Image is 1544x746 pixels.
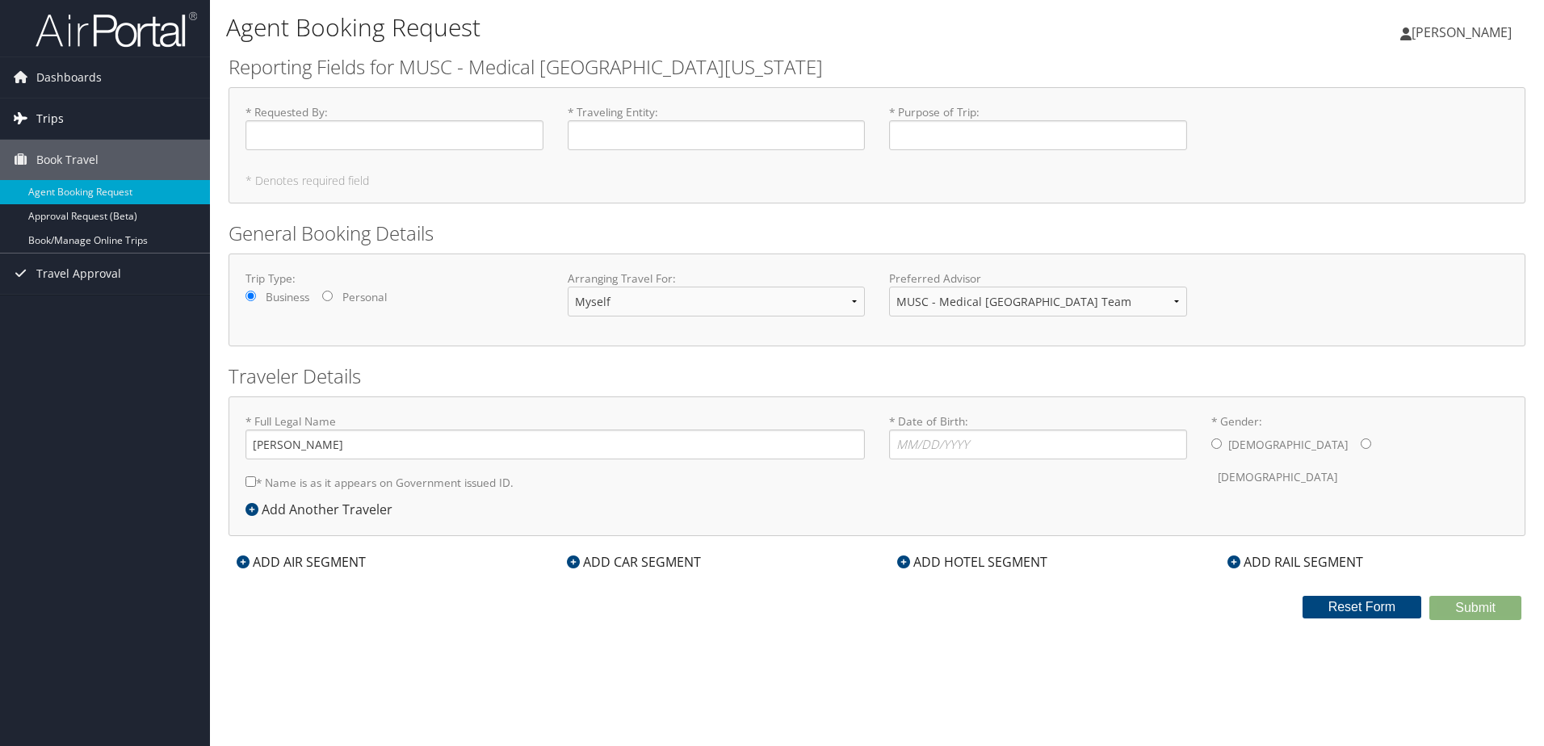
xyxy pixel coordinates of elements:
label: * Gender: [1211,413,1509,493]
span: Dashboards [36,57,102,98]
input: * Requested By: [245,120,543,150]
h2: General Booking Details [229,220,1525,247]
label: Business [266,289,309,305]
label: * Name is as it appears on Government issued ID. [245,467,514,497]
label: * Full Legal Name [245,413,865,459]
input: * Gender:[DEMOGRAPHIC_DATA][DEMOGRAPHIC_DATA] [1211,438,1222,449]
label: Trip Type: [245,270,543,287]
div: Add Another Traveler [245,500,401,519]
div: ADD AIR SEGMENT [229,552,374,572]
label: Personal [342,289,387,305]
h2: Reporting Fields for MUSC - Medical [GEOGRAPHIC_DATA][US_STATE] [229,53,1525,81]
label: Arranging Travel For: [568,270,866,287]
h5: * Denotes required field [245,175,1508,186]
span: Trips [36,98,64,139]
label: [DEMOGRAPHIC_DATA] [1228,430,1348,460]
h1: Agent Booking Request [226,10,1094,44]
input: * Traveling Entity: [568,120,866,150]
label: * Date of Birth: [889,413,1187,459]
span: [PERSON_NAME] [1412,23,1512,41]
span: Travel Approval [36,254,121,294]
input: * Purpose of Trip: [889,120,1187,150]
label: * Traveling Entity : [568,104,866,150]
div: ADD HOTEL SEGMENT [889,552,1055,572]
div: ADD RAIL SEGMENT [1219,552,1371,572]
span: Book Travel [36,140,99,180]
input: * Name is as it appears on Government issued ID. [245,476,256,487]
input: * Date of Birth: [889,430,1187,459]
a: [PERSON_NAME] [1400,8,1528,57]
label: Preferred Advisor [889,270,1187,287]
input: * Gender:[DEMOGRAPHIC_DATA][DEMOGRAPHIC_DATA] [1361,438,1371,449]
label: * Purpose of Trip : [889,104,1187,150]
h2: Traveler Details [229,363,1525,390]
input: * Full Legal Name [245,430,865,459]
button: Submit [1429,596,1521,620]
img: airportal-logo.png [36,10,197,48]
label: [DEMOGRAPHIC_DATA] [1218,462,1337,492]
button: Reset Form [1303,596,1422,618]
label: * Requested By : [245,104,543,150]
div: ADD CAR SEGMENT [559,552,709,572]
